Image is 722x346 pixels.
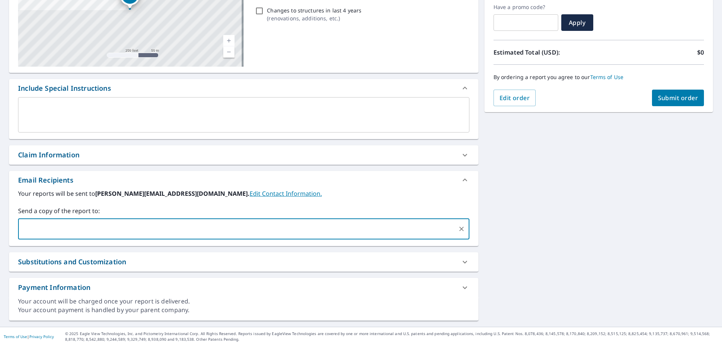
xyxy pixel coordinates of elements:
[18,282,90,293] div: Payment Information
[95,189,250,198] b: [PERSON_NAME][EMAIL_ADDRESS][DOMAIN_NAME].
[697,48,704,57] p: $0
[29,334,54,339] a: Privacy Policy
[652,90,704,106] button: Submit order
[590,73,624,81] a: Terms of Use
[223,35,235,46] a: Current Level 17, Zoom In
[9,79,478,97] div: Include Special Instructions
[494,4,558,11] label: Have a promo code?
[658,94,698,102] span: Submit order
[456,224,467,234] button: Clear
[18,83,111,93] div: Include Special Instructions
[18,189,469,198] label: Your reports will be sent to
[9,278,478,297] div: Payment Information
[4,334,54,339] p: |
[4,334,27,339] a: Terms of Use
[18,297,469,306] div: Your account will be charged once your report is delivered.
[494,74,704,81] p: By ordering a report you agree to our
[223,46,235,58] a: Current Level 17, Zoom Out
[18,175,73,185] div: Email Recipients
[18,206,469,215] label: Send a copy of the report to:
[18,306,469,314] div: Your account payment is handled by your parent company.
[18,150,79,160] div: Claim Information
[250,189,322,198] a: EditContactInfo
[65,331,718,342] p: © 2025 Eagle View Technologies, Inc. and Pictometry International Corp. All Rights Reserved. Repo...
[561,14,593,31] button: Apply
[494,90,536,106] button: Edit order
[18,257,126,267] div: Substitutions and Customization
[494,48,599,57] p: Estimated Total (USD):
[500,94,530,102] span: Edit order
[267,14,361,22] p: ( renovations, additions, etc. )
[267,6,361,14] p: Changes to structures in last 4 years
[9,252,478,271] div: Substitutions and Customization
[9,145,478,165] div: Claim Information
[567,18,587,27] span: Apply
[9,171,478,189] div: Email Recipients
